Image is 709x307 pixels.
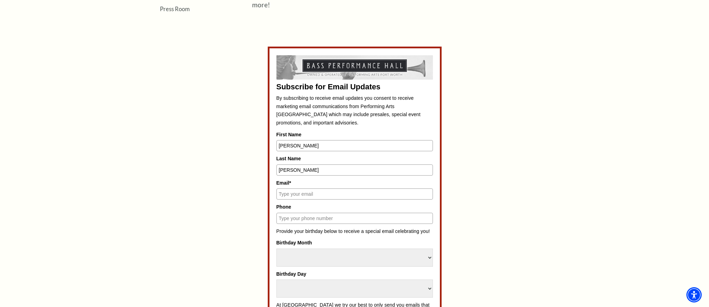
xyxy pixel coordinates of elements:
label: Birthday Month [276,239,433,247]
p: Provide your birthday below to receive a special email celebrating you! [276,227,433,236]
input: Type your email [276,188,433,200]
label: Last Name [276,155,433,162]
input: Type your first name [276,140,433,151]
div: Accessibility Menu [686,287,702,302]
div: Subscribe for Email Updates [276,83,433,91]
label: Email* [276,179,433,187]
img: Subscribe for Email Updates [276,55,433,80]
a: Press Room [160,6,190,12]
input: Type your phone number [276,213,433,224]
p: By subscribing to receive email updates you consent to receive marketing email communications fro... [276,94,433,127]
label: First Name [276,131,433,138]
label: Phone [276,203,433,211]
label: Birthday Day [276,270,433,278]
input: Type your last name [276,164,433,176]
